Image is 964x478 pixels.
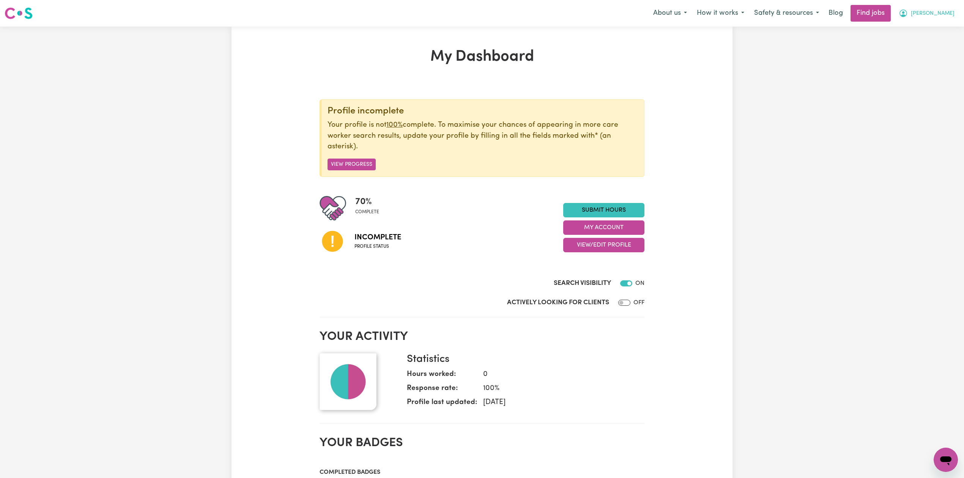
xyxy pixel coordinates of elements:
h3: Completed badges [320,469,644,476]
img: Careseekers logo [5,6,33,20]
span: OFF [633,300,644,306]
a: Submit Hours [563,203,644,217]
label: Actively Looking for Clients [507,298,609,308]
button: View/Edit Profile [563,238,644,252]
span: 70 % [355,195,379,209]
button: How it works [692,5,749,21]
h2: Your badges [320,436,644,450]
span: Profile status [354,243,401,250]
button: About us [648,5,692,21]
a: Careseekers logo [5,5,33,22]
dd: 100 % [477,383,638,394]
h2: Your activity [320,330,644,344]
u: 100% [386,121,403,129]
button: My Account [563,220,644,235]
dt: Profile last updated: [407,397,477,411]
div: Profile incomplete [328,106,638,117]
dd: 0 [477,369,638,380]
h3: Statistics [407,353,638,366]
dd: [DATE] [477,397,638,408]
div: Profile completeness: 70% [355,195,385,222]
button: Safety & resources [749,5,824,21]
dt: Response rate: [407,383,477,397]
a: Blog [824,5,847,22]
button: My Account [894,5,959,21]
span: [PERSON_NAME] [911,9,955,18]
dt: Hours worked: [407,369,477,383]
label: Search Visibility [554,278,611,288]
span: complete [355,209,379,215]
img: Your profile picture [320,353,376,410]
p: Your profile is not complete. To maximise your chances of appearing in more care worker search re... [328,120,638,153]
span: Incomplete [354,232,401,243]
h1: My Dashboard [320,48,644,66]
a: Find jobs [851,5,891,22]
button: View Progress [328,159,376,170]
iframe: Button to launch messaging window [934,448,958,472]
span: ON [635,280,644,286]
